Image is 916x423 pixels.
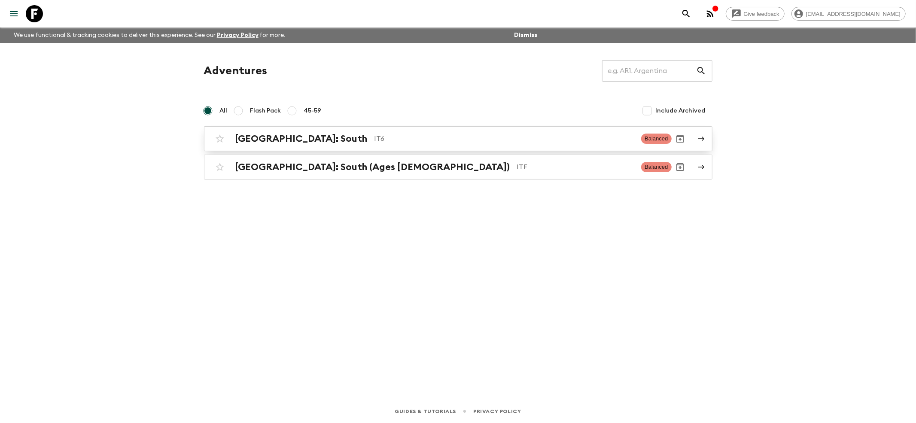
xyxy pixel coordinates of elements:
[250,107,281,115] span: Flash Pack
[204,126,712,151] a: [GEOGRAPHIC_DATA]: SouthIT6BalancedArchive
[656,107,706,115] span: Include Archived
[512,29,539,41] button: Dismiss
[220,107,228,115] span: All
[235,161,510,173] h2: [GEOGRAPHIC_DATA]: South (Ages [DEMOGRAPHIC_DATA])
[374,134,635,144] p: IT6
[641,162,671,172] span: Balanced
[791,7,906,21] div: [EMAIL_ADDRESS][DOMAIN_NAME]
[672,158,689,176] button: Archive
[217,32,259,38] a: Privacy Policy
[801,11,905,17] span: [EMAIL_ADDRESS][DOMAIN_NAME]
[739,11,784,17] span: Give feedback
[204,62,268,79] h1: Adventures
[395,407,456,416] a: Guides & Tutorials
[5,5,22,22] button: menu
[10,27,289,43] p: We use functional & tracking cookies to deliver this experience. See our for more.
[204,155,712,180] a: [GEOGRAPHIC_DATA]: South (Ages [DEMOGRAPHIC_DATA])ITFBalancedArchive
[304,107,322,115] span: 45-59
[726,7,785,21] a: Give feedback
[641,134,671,144] span: Balanced
[235,133,368,144] h2: [GEOGRAPHIC_DATA]: South
[672,130,689,147] button: Archive
[602,59,696,83] input: e.g. AR1, Argentina
[517,162,635,172] p: ITF
[473,407,521,416] a: Privacy Policy
[678,5,695,22] button: search adventures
